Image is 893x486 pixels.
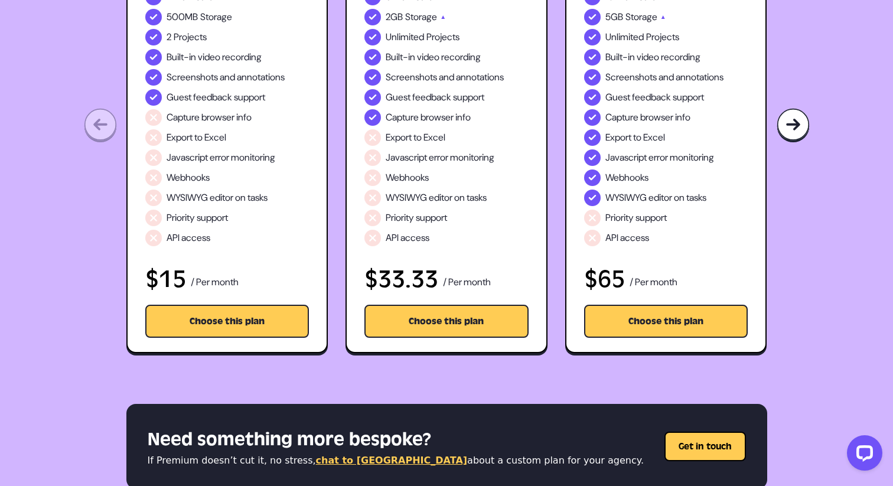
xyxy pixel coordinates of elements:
h3: $65 [584,267,625,292]
span: Export to Excel [605,131,665,145]
span: Built-in video recording [167,50,262,64]
span: Javascript error monitoring [605,151,714,165]
button: Choose this plan [364,305,529,338]
span: Guest feedback support [386,90,484,105]
span: Screenshots and annotations [605,70,723,84]
span: Export to Excel [386,131,445,145]
span: Built-in video recording [386,50,481,64]
button: Get in touch [664,432,746,461]
span: WYSIWYG editor on tasks [167,191,268,205]
button: Choose this plan [584,305,748,338]
p: If Premium doesn’t cut it, no stress, about a custom plan for your agency. [148,454,644,468]
h3: $33.33 [364,267,438,292]
span: Screenshots and annotations [386,70,504,84]
span: Screenshots and annotations [167,70,285,84]
span: ▲ [660,10,666,24]
span: Export to Excel [167,131,226,145]
span: API access [386,231,429,245]
span: Guest feedback support [605,90,704,105]
span: Storage [200,10,232,24]
span: Guest feedback support [167,90,265,105]
span: 2 [167,30,171,44]
span: Priority support [386,211,447,225]
span: WYSIWYG editor on tasks [605,191,706,205]
h3: Need something more bespoke? [148,425,644,454]
p: / Per month [191,275,239,292]
p: / Per month [630,275,677,292]
span: Storage [405,10,437,24]
span: Capture browser info [167,110,252,125]
span: 500MB [167,10,198,24]
span: Projects [426,30,459,44]
span: Built-in video recording [605,50,700,64]
iframe: LiveChat chat widget [837,430,887,480]
span: Projects [174,30,207,44]
span: WYSIWYG editor on tasks [386,191,487,205]
span: Priority support [605,211,667,225]
a: chat to [GEOGRAPHIC_DATA] [316,455,468,466]
span: 2GB [386,10,403,24]
span: 5GB [605,10,623,24]
span: Webhooks [605,171,648,185]
span: Capture browser info [605,110,690,125]
span: Unlimited [605,30,644,44]
h3: $15 [145,267,186,292]
span: Projects [646,30,679,44]
span: API access [167,231,210,245]
span: Storage [625,10,657,24]
span: Capture browser info [386,110,471,125]
span: Webhooks [386,171,429,185]
span: API access [605,231,649,245]
span: Unlimited [386,30,424,44]
p: / Per month [443,275,491,292]
span: Javascript error monitoring [167,151,275,165]
span: Javascript error monitoring [386,151,494,165]
button: Choose this plan [145,305,309,338]
img: Bug tracking tool [777,108,810,143]
a: Get in touch [664,441,746,452]
span: Priority support [167,211,228,225]
span: Webhooks [167,171,210,185]
span: ▲ [440,10,446,24]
